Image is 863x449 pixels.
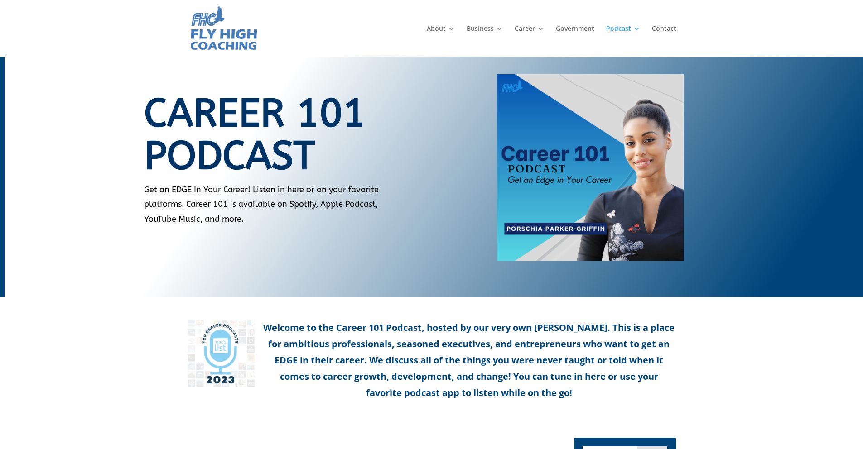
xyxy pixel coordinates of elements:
a: Podcast [606,25,640,57]
p: Get an EDGE In Your Career! Listen in here or on your favorite platforms. Career 101 is available... [144,182,411,226]
a: About [427,25,455,57]
span: Career 101 Podcast [144,91,366,179]
p: Welcome to the Career 101 Podcast, hosted by our very own [PERSON_NAME]. This is a place for ambi... [187,320,676,401]
img: Career 101 Podcast [497,74,684,261]
a: Career [515,25,544,57]
a: Business [467,25,503,57]
a: Government [556,25,594,57]
img: Fly High Coaching [189,5,258,53]
a: Contact [652,25,676,57]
